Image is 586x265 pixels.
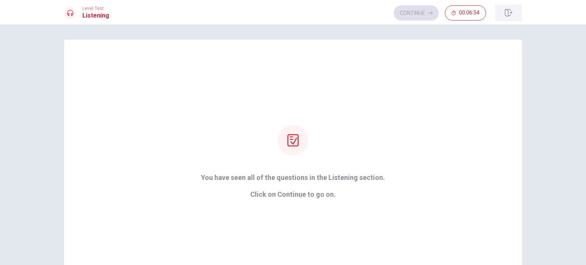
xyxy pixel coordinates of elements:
[201,174,385,181] p: You have seen all of the questions in the Listening section.
[445,5,486,21] button: 00:06:54
[201,191,385,198] p: Click on Continue to go on.
[82,11,109,20] h1: Listening
[459,10,480,16] span: 00:06:54
[82,6,109,11] span: Level Test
